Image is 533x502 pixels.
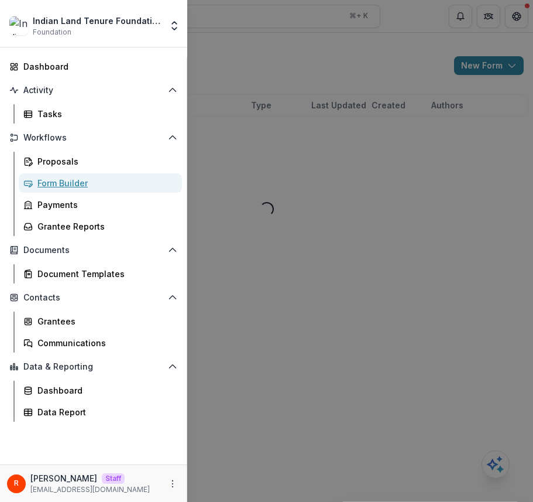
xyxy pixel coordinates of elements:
div: Dashboard [23,60,173,73]
button: Open Documents [5,241,182,259]
a: Document Templates [19,264,182,284]
div: Tasks [37,108,173,120]
button: Open Activity [5,81,182,100]
div: Document Templates [37,268,173,280]
a: Form Builder [19,173,182,193]
p: [EMAIL_ADDRESS][DOMAIN_NAME] [30,484,150,495]
a: Proposals [19,152,182,171]
div: Communications [37,337,173,349]
div: Grantee Reports [37,220,173,233]
span: Data & Reporting [23,362,163,372]
button: More [166,477,180,491]
div: Proposals [37,155,173,168]
div: Data Report [37,406,173,418]
p: [PERSON_NAME] [30,472,97,484]
span: Documents [23,245,163,255]
a: Payments [19,195,182,214]
div: Indian Land Tenure Foundation [33,15,161,27]
a: Communications [19,333,182,353]
button: Open Workflows [5,128,182,147]
a: Tasks [19,104,182,124]
div: Form Builder [37,177,173,189]
a: Grantees [19,312,182,331]
span: Foundation [33,27,71,37]
p: Staff [102,473,125,484]
a: Grantee Reports [19,217,182,236]
span: Contacts [23,293,163,303]
a: Dashboard [5,57,182,76]
div: Dashboard [37,384,173,397]
button: Open Contacts [5,288,182,307]
button: Open entity switcher [166,14,183,37]
span: Activity [23,86,163,95]
button: Open Data & Reporting [5,357,182,376]
div: Raj [14,480,19,487]
a: Data Report [19,402,182,422]
img: Indian Land Tenure Foundation [9,16,28,35]
a: Dashboard [19,381,182,400]
span: Workflows [23,133,163,143]
div: Payments [37,199,173,211]
div: Grantees [37,315,173,327]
